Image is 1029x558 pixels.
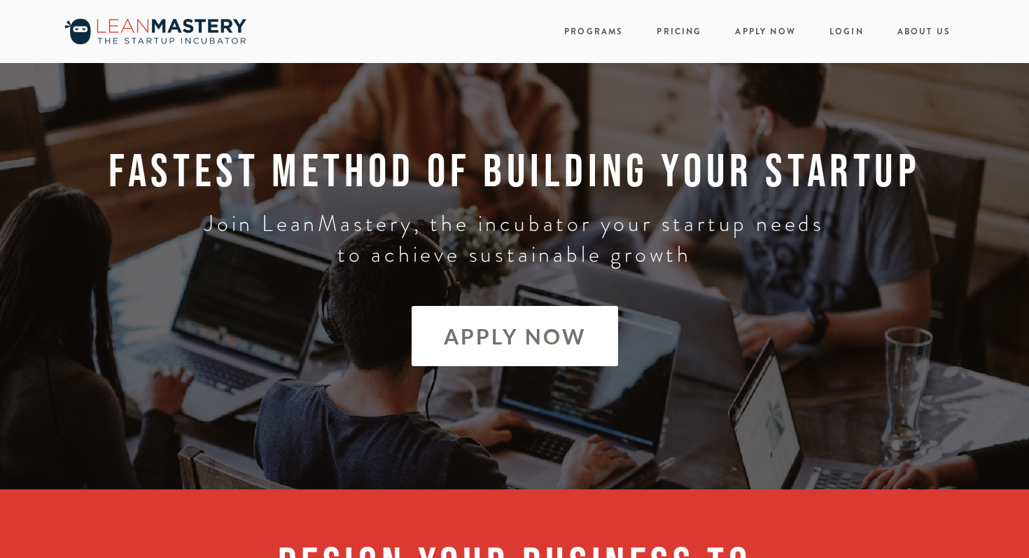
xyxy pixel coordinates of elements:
a: Programs [564,25,623,38]
img: LeanMastery, the incubator your startup needs to get going, grow &amp; thrive [57,15,253,48]
a: APPLY NOW [412,306,618,366]
a: Pricing [657,22,701,41]
h3: Join LeanMastery, the incubator your startup needs to achieve sustainable growth [194,208,834,271]
a: Apply Now [735,22,795,41]
a: Login [829,22,864,41]
h1: FASTEST METHOD OF BUILDING YOUR STARTUP [28,145,1001,196]
a: About Us [897,22,951,41]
